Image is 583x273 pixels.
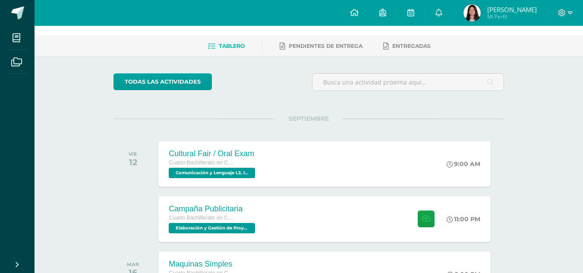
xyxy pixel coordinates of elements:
span: Cuarto Bachillerato en Ciencias y Letras [169,160,233,166]
div: MAR [127,261,139,267]
span: Tablero [219,43,245,49]
div: Maquinas Simples [169,260,233,269]
a: Pendientes de entrega [280,39,362,53]
a: Entregadas [383,39,431,53]
span: Cuarto Bachillerato en Ciencias y Letras [169,215,233,221]
div: Cultural Fair / Oral Exam [169,149,257,158]
div: 11:00 PM [447,215,480,223]
div: 12 [129,157,137,167]
span: [PERSON_NAME] [487,5,537,14]
div: 9:00 AM [447,160,480,168]
a: todas las Actividades [113,73,212,90]
span: Pendientes de entrega [289,43,362,49]
span: Entregadas [392,43,431,49]
div: Campaña Publicitaria [169,204,257,213]
span: Mi Perfil [487,13,537,20]
div: VIE [129,151,137,157]
img: f569adfe20e9fe3c2d6cb57b6bfc406b.png [463,4,481,22]
a: Tablero [208,39,245,53]
span: SEPTIEMBRE [275,115,343,122]
input: Busca una actividad próxima aquí... [312,74,504,91]
span: Comunicación y Lenguaje L3, Inglés 4 'Inglés Avanzado' [169,168,255,178]
span: Elaboración y Gestión de Proyectos '4.2' [169,223,255,233]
